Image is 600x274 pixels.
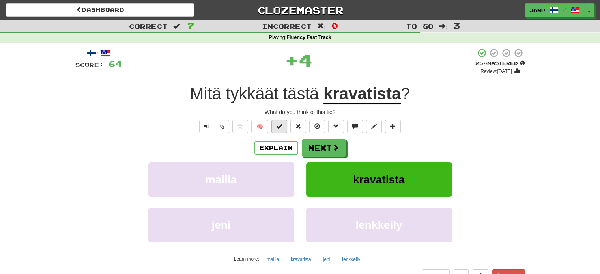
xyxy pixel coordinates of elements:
span: Incorrect [262,22,312,30]
u: kravatista [323,84,401,104]
span: tykkäät [226,84,279,103]
div: Text-to-speech controls [198,120,230,133]
a: Dashboard [6,3,194,17]
span: 25 % [475,60,487,66]
button: jeni [148,208,294,242]
button: lenkkeily [338,253,364,265]
button: Discuss sentence (alt+u) [347,120,363,133]
button: kravatista [306,162,452,197]
strong: Fluency Fast Track [286,35,331,40]
span: 0 [331,21,338,30]
span: + [285,48,299,72]
button: Set this sentence to 100% Mastered (alt+m) [271,120,287,133]
span: / [563,6,566,12]
span: kravatista [353,173,405,186]
button: Add to collection (alt+a) [385,120,401,133]
span: Correct [129,22,168,30]
span: ? [401,84,410,103]
a: Clozemaster [206,3,394,17]
button: jeni [319,253,335,265]
small: Review: [DATE] [480,69,512,74]
span: 64 [108,59,122,69]
span: lenkkeily [355,219,402,231]
span: : [439,23,448,30]
button: mailia [148,162,294,197]
button: kravatista [286,253,315,265]
button: mailia [262,253,283,265]
button: 🧠 [251,120,268,133]
span: Score: [75,62,104,68]
button: Reset to 0% Mastered (alt+r) [290,120,306,133]
button: Play sentence audio (ctl+space) [199,120,215,133]
span: : [173,23,182,30]
button: Edit sentence (alt+d) [366,120,382,133]
span: 7 [187,21,194,30]
span: To go [406,22,434,30]
button: ½ [215,120,230,133]
button: lenkkeily [306,208,452,242]
button: Explain [254,141,298,155]
small: Learn more: [234,256,259,262]
span: mailia [206,173,237,186]
a: JanP / [525,3,584,17]
span: 4 [299,50,312,70]
span: : [317,23,326,30]
span: 3 [453,21,460,30]
button: Grammar (alt+g) [328,120,344,133]
span: jeni [211,219,230,231]
span: JanP [529,7,545,14]
div: Mastered [475,60,525,67]
button: Next [302,139,346,157]
span: Mitä [190,84,221,103]
span: tästä [283,84,319,103]
button: Ignore sentence (alt+i) [309,120,325,133]
button: Favorite sentence (alt+f) [232,120,248,133]
div: / [75,48,122,58]
div: What do you think of this tie? [75,108,525,116]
